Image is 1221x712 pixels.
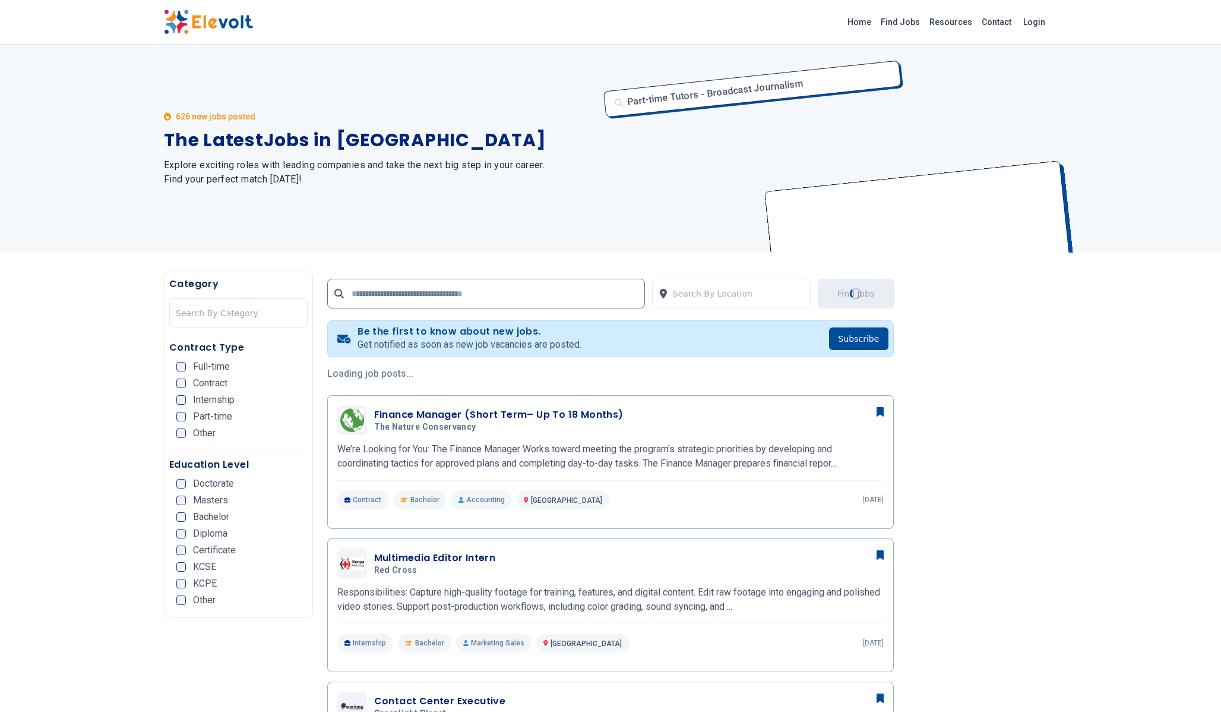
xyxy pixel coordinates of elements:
h5: Contract Type [169,341,308,355]
input: Certificate [176,546,186,555]
input: Diploma [176,529,186,538]
span: KCPE [193,579,217,588]
p: We’re Looking for You: The Finance Manager Works toward meeting the program's strategic prioritie... [337,442,884,471]
h3: Multimedia Editor Intern [374,551,496,565]
input: Part-time [176,412,186,421]
p: Internship [337,634,394,653]
h1: The Latest Jobs in [GEOGRAPHIC_DATA] [164,130,596,151]
div: Loading... [849,286,863,301]
input: Internship [176,395,186,405]
p: 626 new jobs posted [176,111,255,122]
h5: Education Level [169,458,308,472]
img: The Nature Conservancy [340,408,364,432]
input: Doctorate [176,479,186,489]
a: Resources [925,12,977,31]
input: KCSE [176,562,186,572]
span: Part-time [193,412,232,421]
button: Subscribe [829,327,889,350]
span: KCSE [193,562,216,572]
img: Greenlight Planet [340,702,364,710]
input: Other [176,596,186,605]
h5: Category [169,277,308,291]
span: The Nature Conservancy [374,422,476,433]
p: [DATE] [863,638,884,648]
a: Contact [977,12,1016,31]
span: Bachelor [193,512,229,522]
input: Full-time [176,362,186,371]
input: Bachelor [176,512,186,522]
span: Diploma [193,529,227,538]
a: Home [843,12,876,31]
span: Certificate [193,546,236,555]
a: Login [1016,10,1052,34]
p: Loading job posts... [327,367,894,381]
p: Accounting [451,490,512,509]
p: Get notified as soon as new job vacancies are posted. [358,338,581,352]
input: Other [176,429,186,438]
a: Red crossMultimedia Editor InternRed crossResponsibilities: Capture high-quality footage for trai... [337,549,884,653]
h2: Explore exciting roles with leading companies and take the next big step in your career. Find you... [164,158,596,187]
img: Red cross [340,557,364,570]
p: Responsibilities: Capture high-quality footage for training, features, and digital content. Edit ... [337,585,884,614]
span: Internship [193,395,235,405]
iframe: Advertisement [908,319,1057,676]
h3: Finance Manager (Short Term– Up To 18 Months) [374,408,624,422]
button: Find JobsLoading... [818,279,894,308]
span: Bachelor [415,638,444,648]
span: [GEOGRAPHIC_DATA] [531,496,602,505]
span: [GEOGRAPHIC_DATA] [551,639,622,648]
p: Marketing Sales [456,634,532,653]
h3: Contact Center Executive [374,694,506,708]
span: Other [193,429,216,438]
a: The Nature ConservancyFinance Manager (Short Term– Up To 18 Months)The Nature ConservancyWe’re Lo... [337,405,884,509]
span: Contract [193,379,227,388]
h4: Be the first to know about new jobs. [358,326,581,338]
p: Contract [337,490,389,509]
input: KCPE [176,579,186,588]
span: Full-time [193,362,230,371]
span: Doctorate [193,479,234,489]
img: Elevolt [164,10,253,34]
span: Bachelor [410,495,439,505]
span: Other [193,596,216,605]
a: Find Jobs [876,12,925,31]
input: Contract [176,379,186,388]
span: Red cross [374,565,417,576]
p: [DATE] [863,495,884,505]
span: Masters [193,496,228,505]
input: Masters [176,496,186,505]
iframe: Chat Widget [1162,655,1221,712]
